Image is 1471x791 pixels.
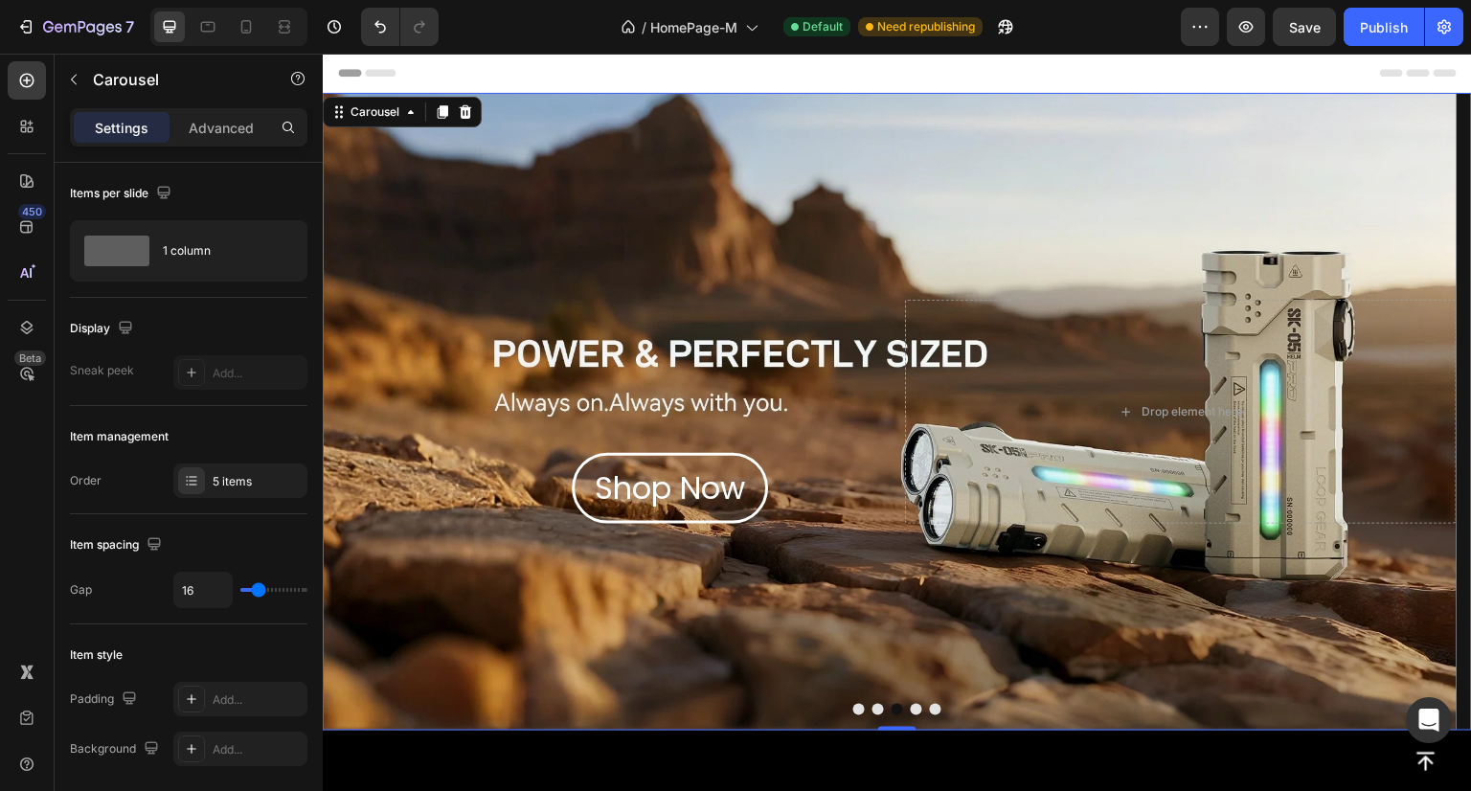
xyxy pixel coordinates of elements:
[70,362,134,379] div: Sneak peek
[70,646,123,664] div: Item style
[650,17,737,37] span: HomePage-M
[642,17,646,37] span: /
[70,532,166,558] div: Item spacing
[8,8,143,46] button: 7
[323,54,1471,791] iframe: Design area
[163,229,280,273] div: 1 column
[531,650,542,662] button: Dot
[70,736,163,762] div: Background
[70,316,137,342] div: Display
[70,428,169,445] div: Item management
[213,741,303,758] div: Add...
[213,473,303,490] div: 5 items
[1344,8,1424,46] button: Publish
[1289,19,1321,35] span: Save
[588,650,600,662] button: Dot
[70,181,175,207] div: Items per slide
[820,350,921,366] div: Drop element here
[361,8,439,46] div: Undo/Redo
[95,118,148,138] p: Settings
[70,472,102,489] div: Order
[93,68,256,91] p: Carousel
[877,18,975,35] span: Need republishing
[569,650,580,662] button: Dot
[70,581,92,599] div: Gap
[1360,17,1408,37] div: Publish
[189,118,254,138] p: Advanced
[607,650,619,662] button: Dot
[550,650,561,662] button: Dot
[803,18,843,35] span: Default
[125,15,134,38] p: 7
[1406,697,1452,743] div: Open Intercom Messenger
[174,573,232,607] input: Auto
[24,50,80,67] div: Carousel
[14,350,46,366] div: Beta
[18,204,46,219] div: 450
[213,691,303,709] div: Add...
[1273,8,1336,46] button: Save
[70,687,141,712] div: Padding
